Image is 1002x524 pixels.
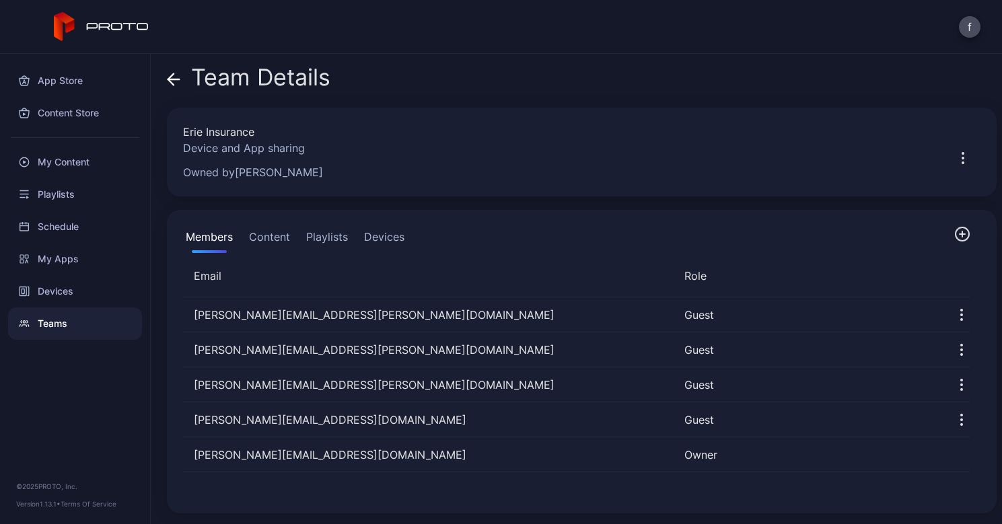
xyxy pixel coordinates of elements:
[8,178,142,211] a: Playlists
[684,412,924,428] div: Guest
[8,243,142,275] a: My Apps
[8,146,142,178] a: My Content
[183,164,929,180] div: Owned by [PERSON_NAME]
[167,65,330,97] div: Team Details
[684,268,924,284] div: Role
[8,97,142,129] a: Content Store
[684,307,924,323] div: Guest
[8,275,142,307] a: Devices
[8,307,142,340] a: Teams
[183,124,929,140] div: Erie Insurance
[183,307,674,323] div: antoinette.young@pwc.com
[16,481,134,492] div: © 2025 PROTO, Inc.
[183,447,674,463] div: frank.combopiano@erieinsurance.com
[684,377,924,393] div: Guest
[183,140,929,156] div: Device and App sharing
[183,377,674,393] div: courtney.stoll@erieinsurance.com
[183,412,674,428] div: franchesca.fee@erieinsurance.com
[361,226,407,253] button: Devices
[194,268,674,284] div: Email
[684,447,924,463] div: Owner
[8,211,142,243] a: Schedule
[959,16,980,38] button: f
[303,226,351,253] button: Playlists
[61,500,116,508] a: Terms Of Service
[684,342,924,358] div: Guest
[246,226,293,253] button: Content
[16,500,61,508] span: Version 1.13.1 •
[8,65,142,97] a: App Store
[183,342,674,358] div: larry.gioia@pwc.com
[183,226,236,253] button: Members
